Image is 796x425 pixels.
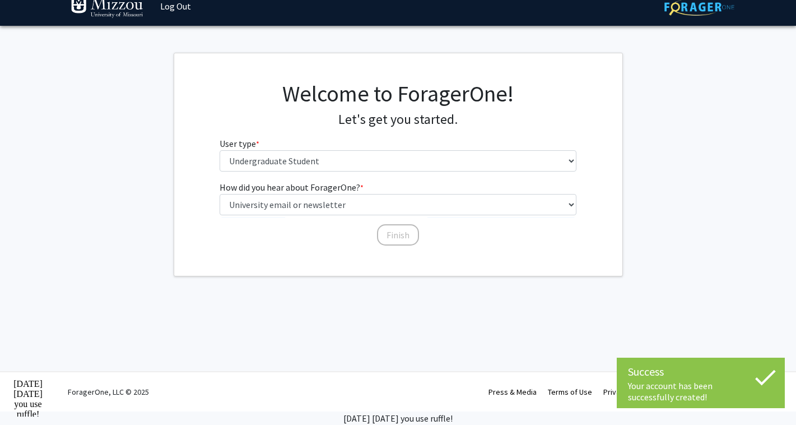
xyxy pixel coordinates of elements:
[68,372,149,412] div: ForagerOne, LLC © 2025
[628,363,774,380] div: Success
[377,224,419,246] button: Finish
[603,387,650,397] a: Privacy Policy
[548,387,592,397] a: Terms of Use
[220,112,576,128] h4: Let's get you started.
[4,4,35,45] div: [DATE] [DATE] you use ruffle!
[488,387,537,397] a: Press & Media
[220,80,576,107] h1: Welcome to ForagerOne!
[220,181,364,194] label: How did you hear about ForagerOne?
[628,380,774,403] div: Your account has been successfully created!
[220,137,259,150] label: User type
[8,375,48,417] iframe: Chat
